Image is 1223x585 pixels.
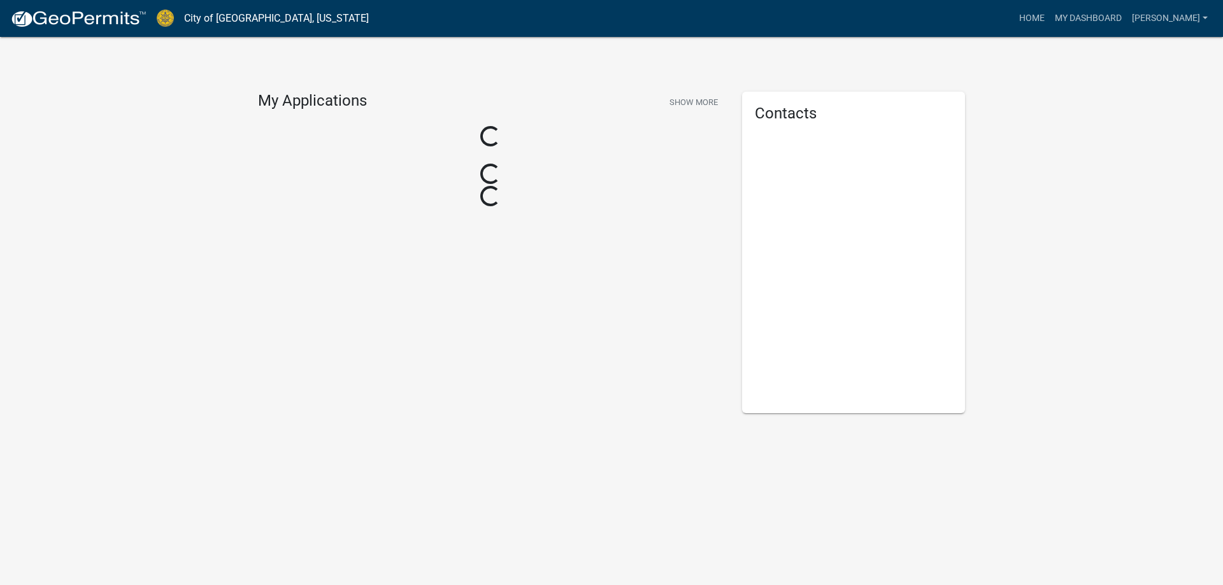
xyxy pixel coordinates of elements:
[184,8,369,29] a: City of [GEOGRAPHIC_DATA], [US_STATE]
[157,10,174,27] img: City of Jeffersonville, Indiana
[755,104,952,123] h5: Contacts
[1050,6,1127,31] a: My Dashboard
[1127,6,1213,31] a: [PERSON_NAME]
[1014,6,1050,31] a: Home
[258,92,367,111] h4: My Applications
[664,92,723,113] button: Show More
